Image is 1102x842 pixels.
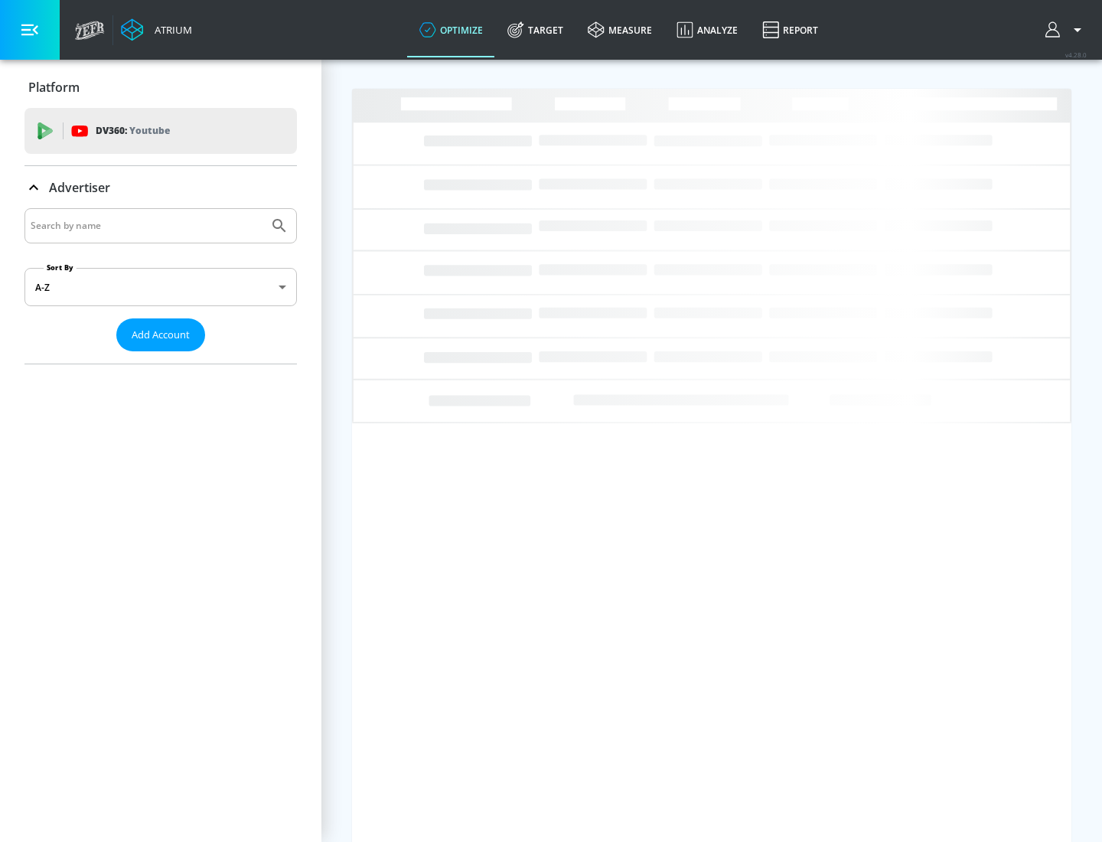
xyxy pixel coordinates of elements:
label: Sort By [44,263,77,273]
a: measure [575,2,664,57]
div: Atrium [148,23,192,37]
p: Advertiser [49,179,110,196]
div: Advertiser [24,208,297,364]
a: Atrium [121,18,192,41]
a: Analyze [664,2,750,57]
span: v 4.28.0 [1065,51,1087,59]
div: DV360: Youtube [24,108,297,154]
button: Add Account [116,318,205,351]
a: Target [495,2,575,57]
p: Youtube [129,122,170,139]
div: Platform [24,66,297,109]
nav: list of Advertiser [24,351,297,364]
a: Report [750,2,830,57]
input: Search by name [31,216,262,236]
span: Add Account [132,326,190,344]
p: Platform [28,79,80,96]
p: DV360: [96,122,170,139]
div: A-Z [24,268,297,306]
a: optimize [407,2,495,57]
div: Advertiser [24,166,297,209]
